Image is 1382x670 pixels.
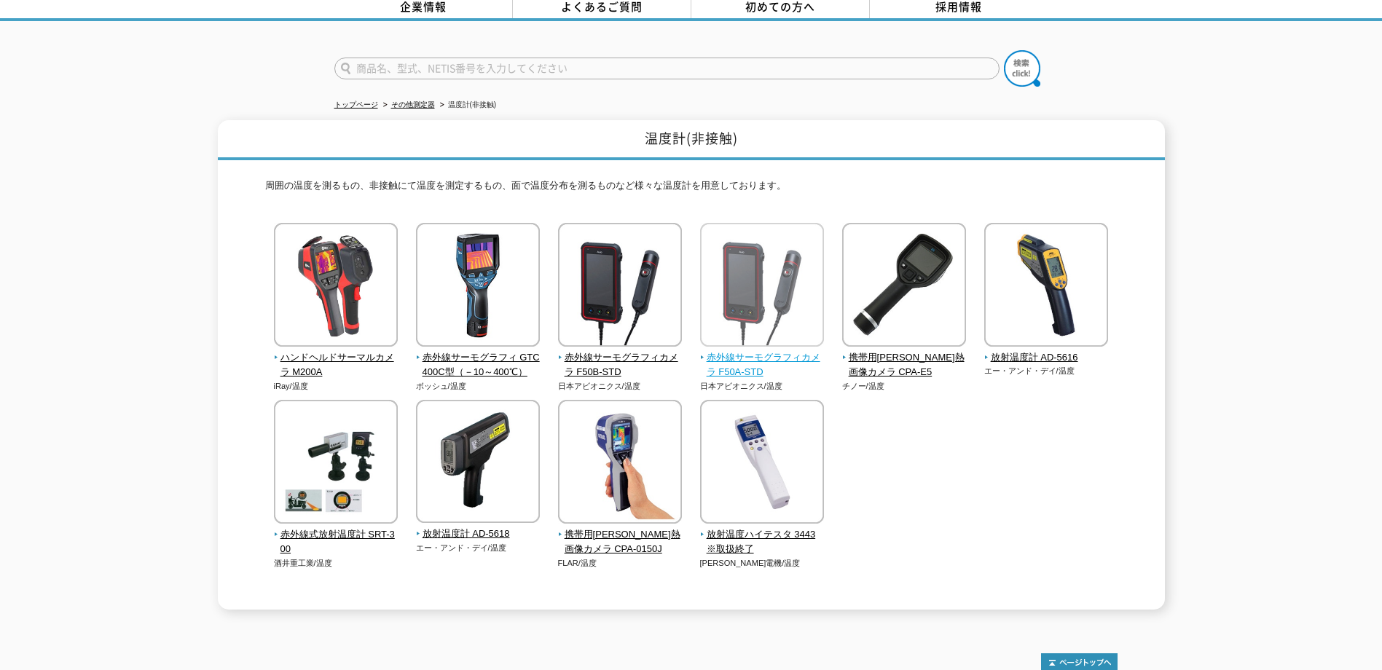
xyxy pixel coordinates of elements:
p: エー・アンド・デイ/温度 [984,365,1109,377]
p: 酒井重工業/温度 [274,557,398,569]
img: 放射温度計 AD-5616 [984,223,1108,350]
a: 携帯用[PERSON_NAME]熱画像カメラ CPA-E5 [842,336,967,380]
p: 日本アビオニクス/温度 [700,380,825,393]
img: 赤外線式放射温度計 SRT-300 [274,400,398,527]
img: 放射温度計 AD-5618 [416,400,540,527]
span: 赤外線サーモグラフィカメラ F50B-STD [558,350,683,381]
p: エー・アンド・デイ/温度 [416,542,541,554]
a: 放射温度ハイテスタ 3443※取扱終了 [700,513,825,557]
p: 日本アビオニクス/温度 [558,380,683,393]
span: 放射温度計 AD-5616 [984,350,1109,366]
span: 赤外線式放射温度計 SRT-300 [274,527,398,558]
span: 携帯用[PERSON_NAME]熱画像カメラ CPA-0150J [558,527,683,558]
a: 携帯用[PERSON_NAME]熱画像カメラ CPA-0150J [558,513,683,557]
p: [PERSON_NAME]電機/温度 [700,557,825,569]
p: チノー/温度 [842,380,967,393]
h1: 温度計(非接触) [218,120,1165,160]
span: 携帯用[PERSON_NAME]熱画像カメラ CPA-E5 [842,350,967,381]
p: 周囲の温度を測るもの、非接触にて温度を測定するもの、面で温度分布を測るものなど様々な温度計を用意しております。 [265,178,1118,201]
a: 赤外線サーモグラフィカメラ F50B-STD [558,336,683,380]
span: 赤外線サーモグラフィカメラ F50A-STD [700,350,825,381]
p: ボッシュ/温度 [416,380,541,393]
img: 放射温度ハイテスタ 3443※取扱終了 [700,400,824,527]
span: 赤外線サーモグラフィ GTC400C型（－10～400℃） [416,350,541,381]
img: 赤外線サーモグラフィ GTC400C型（－10～400℃） [416,223,540,350]
a: トップページ [334,100,378,109]
img: 赤外線サーモグラフィカメラ F50B-STD [558,223,682,350]
a: ハンドヘルドサーマルカメラ M200A [274,336,398,380]
a: その他測定器 [391,100,435,109]
img: 携帯用小形熱画像カメラ CPA-0150J [558,400,682,527]
img: ハンドヘルドサーマルカメラ M200A [274,223,398,350]
a: 放射温度計 AD-5618 [416,513,541,542]
span: 放射温度ハイテスタ 3443※取扱終了 [700,527,825,558]
img: 携帯用小形熱画像カメラ CPA-E5 [842,223,966,350]
p: iRay/温度 [274,380,398,393]
span: ハンドヘルドサーマルカメラ M200A [274,350,398,381]
input: 商品名、型式、NETIS番号を入力してください [334,58,1000,79]
img: btn_search.png [1004,50,1040,87]
span: 放射温度計 AD-5618 [416,527,541,542]
li: 温度計(非接触) [437,98,497,113]
p: FLAR/温度 [558,557,683,569]
a: 赤外線サーモグラフィカメラ F50A-STD [700,336,825,380]
a: 放射温度計 AD-5616 [984,336,1109,366]
img: 赤外線サーモグラフィカメラ F50A-STD [700,223,824,350]
a: 赤外線サーモグラフィ GTC400C型（－10～400℃） [416,336,541,380]
a: 赤外線式放射温度計 SRT-300 [274,513,398,557]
